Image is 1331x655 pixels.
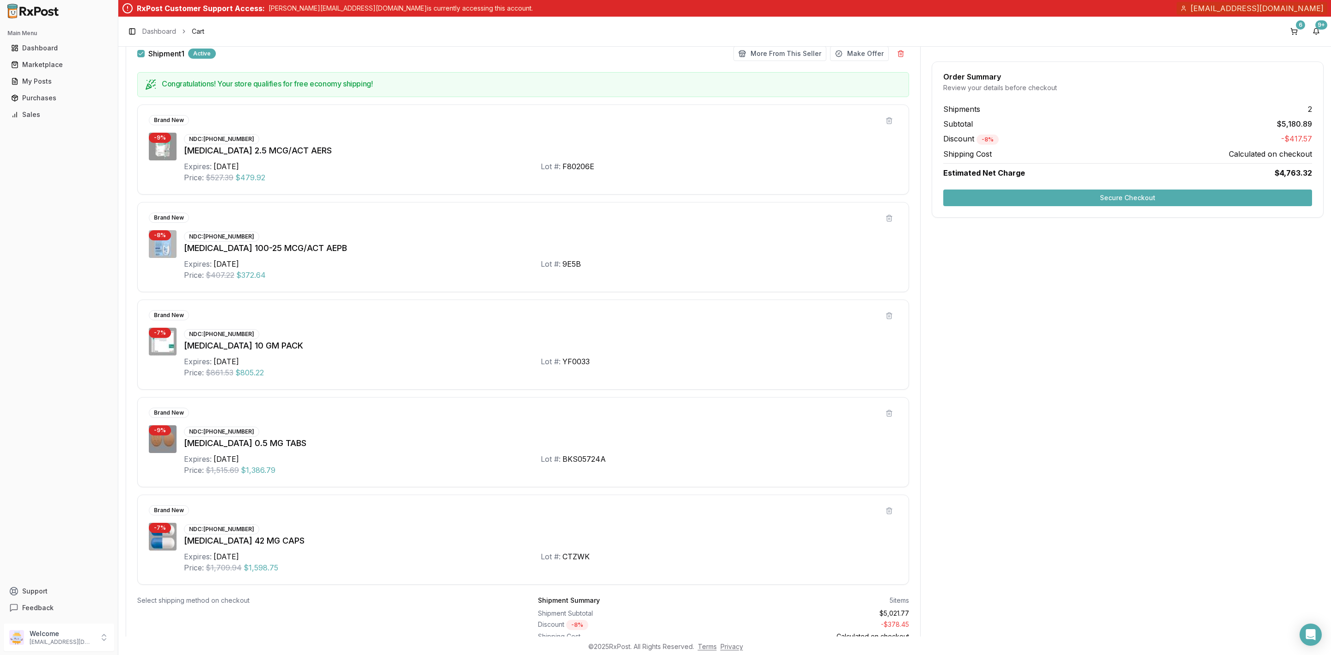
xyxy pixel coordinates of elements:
button: More From This Seller [733,46,826,61]
div: F80206E [562,161,594,172]
div: NDC: [PHONE_NUMBER] [184,232,259,242]
span: Make Offer [847,49,884,58]
div: 5 items [890,596,909,605]
div: [DATE] [214,356,239,367]
div: Expires: [184,356,212,367]
a: Terms [698,643,717,650]
span: $805.22 [235,367,264,378]
div: Discount [538,620,720,630]
h5: Congratulations! Your store qualifies for free economy shipping! [162,80,901,87]
span: Subtotal [943,118,973,129]
span: $5,180.89 [1277,118,1312,129]
div: 9E5B [562,258,581,269]
div: - 9 % [149,425,171,435]
button: 9+ [1309,24,1324,39]
a: Marketplace [7,56,110,73]
span: -$417.57 [1281,133,1312,145]
div: [MEDICAL_DATA] 10 GM PACK [184,339,898,352]
div: My Posts [11,77,107,86]
div: 6 [1296,20,1305,30]
span: $1,598.75 [244,562,278,573]
div: YF0033 [562,356,590,367]
div: Marketplace [11,60,107,69]
div: NDC: [PHONE_NUMBER] [184,134,259,144]
a: Sales [7,106,110,123]
span: $4,763.32 [1275,167,1312,178]
nav: breadcrumb [142,27,204,36]
div: NDC: [PHONE_NUMBER] [184,524,259,534]
p: Welcome [30,629,94,638]
span: $527.39 [206,172,233,183]
div: Price: [184,562,204,573]
div: Dashboard [11,43,107,53]
span: $1,515.69 [206,465,239,476]
span: 2 [1308,104,1312,115]
div: Brand New [149,213,189,223]
div: Expires: [184,161,212,172]
div: Open Intercom Messenger [1300,624,1322,646]
span: $372.64 [236,269,266,281]
div: Lot #: [541,453,561,465]
div: [MEDICAL_DATA] 0.5 MG TABS [184,437,898,450]
div: Brand New [149,505,189,515]
img: Spiriva Respimat 2.5 MCG/ACT AERS [149,133,177,160]
span: $861.53 [206,367,233,378]
div: - 8 % [149,230,171,240]
span: $479.92 [235,172,265,183]
img: Rexulti 0.5 MG TABS [149,425,177,453]
span: [EMAIL_ADDRESS][DOMAIN_NAME] [1191,3,1324,14]
div: Calculated on checkout [727,632,910,641]
div: Review your details before checkout [943,83,1312,92]
button: Make Offer [830,46,889,61]
div: 9+ [1315,20,1327,30]
span: Feedback [22,603,54,612]
div: Expires: [184,453,212,465]
div: [DATE] [214,258,239,269]
button: 6 [1287,24,1301,39]
div: Purchases [11,93,107,103]
div: Brand New [149,310,189,320]
img: Caplyta 42 MG CAPS [149,523,177,551]
span: $1,386.79 [241,465,275,476]
div: - 7 % [149,328,171,338]
div: $5,021.77 [727,609,910,618]
div: Shipment Summary [538,596,600,605]
span: $407.22 [206,269,234,281]
span: Shipping Cost [943,148,992,159]
a: Dashboard [7,40,110,56]
div: Shipping Cost [538,632,720,641]
div: - 8 % [977,135,999,145]
div: Price: [184,465,204,476]
div: CTZWK [562,551,590,562]
div: NDC: [PHONE_NUMBER] [184,427,259,437]
span: Discount [943,134,999,143]
button: Feedback [4,600,114,616]
button: Secure Checkout [943,190,1312,206]
div: Price: [184,269,204,281]
span: Shipments [943,104,980,115]
div: Price: [184,367,204,378]
div: BKS05724A [562,453,606,465]
div: Price: [184,172,204,183]
div: [MEDICAL_DATA] 2.5 MCG/ACT AERS [184,144,898,157]
a: Privacy [720,643,743,650]
div: - 7 % [149,523,171,533]
div: Brand New [149,115,189,125]
div: - 9 % [149,133,171,143]
div: Order Summary [943,73,1312,80]
a: My Posts [7,73,110,90]
div: Expires: [184,258,212,269]
button: Sales [4,107,114,122]
div: NDC: [PHONE_NUMBER] [184,329,259,339]
h2: Main Menu [7,30,110,37]
a: Purchases [7,90,110,106]
button: Dashboard [4,41,114,55]
p: [EMAIL_ADDRESS][DOMAIN_NAME] [30,638,94,646]
div: Active [188,49,216,59]
button: My Posts [4,74,114,89]
div: Sales [11,110,107,119]
div: Lot #: [541,258,561,269]
div: Lot #: [541,161,561,172]
img: User avatar [9,630,24,645]
div: Shipment Subtotal [538,609,720,618]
